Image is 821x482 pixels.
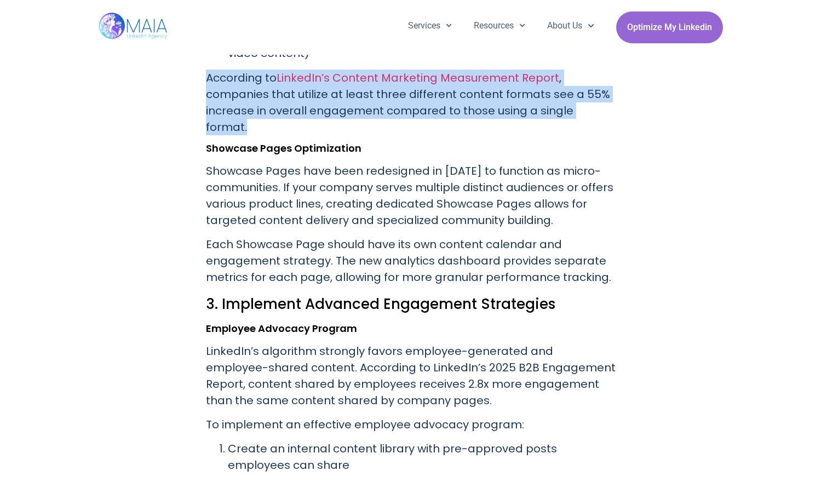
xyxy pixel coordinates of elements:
a: Resources [463,12,536,40]
a: Services [397,12,463,40]
a: About Us [536,12,605,40]
p: LinkedIn’s algorithm strongly favors employee-generated and employee-shared content. According to... [206,343,616,409]
span: Optimize My Linkedin [627,17,712,38]
a: LinkedIn’s Content Marketing Measurement Report [277,70,559,85]
h3: Employee Advocacy Program [206,323,616,334]
p: Create an internal content library with pre-approved posts employees can share [228,440,616,473]
p: Each Showcase Page should have its own content calendar and engagement strategy. The new analytic... [206,236,616,285]
p: To implement an effective employee advocacy program: [206,416,616,433]
a: Optimize My Linkedin [616,12,723,43]
p: According to , companies that utilize at least three different content formats see a 55% increase... [206,70,616,135]
p: Showcase Pages have been redesigned in [DATE] to function as micro-communities. If your company s... [206,163,616,228]
h3: Showcase Pages Optimization [206,143,616,154]
nav: Menu [397,12,605,40]
h2: 3. Implement Advanced Engagement Strategies [206,294,616,314]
